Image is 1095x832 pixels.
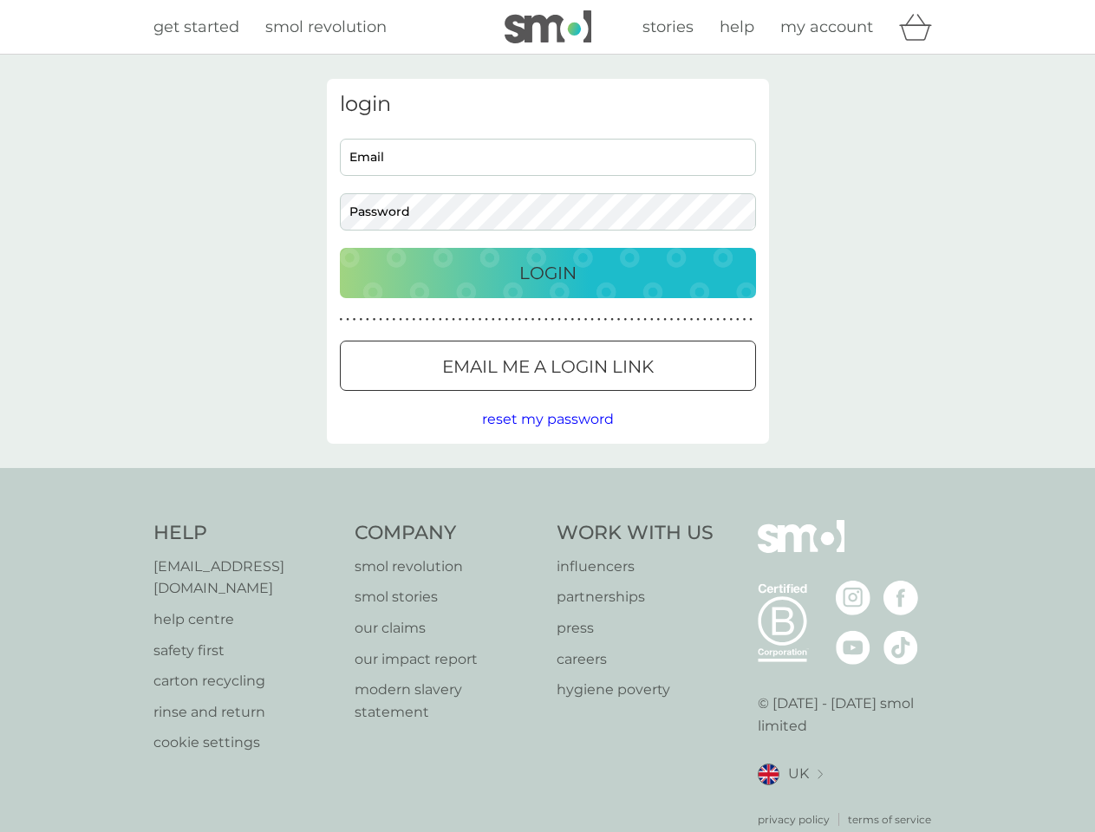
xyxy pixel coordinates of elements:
[346,315,349,324] p: ●
[758,692,942,737] p: © [DATE] - [DATE] smol limited
[703,315,707,324] p: ●
[690,315,694,324] p: ●
[355,679,539,723] a: modern slavery statement
[557,648,714,671] a: careers
[577,315,581,324] p: ●
[153,640,338,662] a: safety first
[836,581,870,615] img: visit the smol Instagram page
[355,617,539,640] a: our claims
[153,17,239,36] span: get started
[519,259,577,287] p: Login
[353,315,356,324] p: ●
[818,770,823,779] img: select a new location
[518,315,521,324] p: ●
[512,315,515,324] p: ●
[630,315,634,324] p: ●
[780,15,873,40] a: my account
[720,17,754,36] span: help
[485,315,488,324] p: ●
[557,617,714,640] a: press
[557,520,714,547] h4: Work With Us
[729,315,733,324] p: ●
[642,17,694,36] span: stories
[590,315,594,324] p: ●
[419,315,422,324] p: ●
[452,315,455,324] p: ●
[683,315,687,324] p: ●
[538,315,541,324] p: ●
[758,811,830,828] a: privacy policy
[557,556,714,578] p: influencers
[426,315,429,324] p: ●
[412,315,415,324] p: ●
[406,315,409,324] p: ●
[359,315,362,324] p: ●
[465,315,468,324] p: ●
[459,315,462,324] p: ●
[373,315,376,324] p: ●
[557,586,714,608] a: partnerships
[720,15,754,40] a: help
[153,15,239,40] a: get started
[663,315,667,324] p: ●
[432,315,435,324] p: ●
[610,315,614,324] p: ●
[472,315,475,324] p: ●
[531,315,535,324] p: ●
[439,315,442,324] p: ●
[723,315,727,324] p: ●
[643,315,647,324] p: ●
[399,315,402,324] p: ●
[557,315,561,324] p: ●
[505,315,508,324] p: ●
[355,520,539,547] h4: Company
[153,520,338,547] h4: Help
[153,670,338,692] a: carton recycling
[780,17,873,36] span: my account
[642,15,694,40] a: stories
[788,763,809,785] span: UK
[617,315,621,324] p: ●
[570,315,574,324] p: ●
[153,701,338,724] a: rinse and return
[899,10,942,44] div: basket
[564,315,568,324] p: ●
[482,411,614,427] span: reset my password
[340,341,756,391] button: Email me a login link
[623,315,627,324] p: ●
[265,17,387,36] span: smol revolution
[557,679,714,701] a: hygiene poverty
[482,408,614,431] button: reset my password
[153,556,338,600] a: [EMAIL_ADDRESS][DOMAIN_NAME]
[597,315,601,324] p: ●
[749,315,753,324] p: ●
[265,15,387,40] a: smol revolution
[355,586,539,608] p: smol stories
[386,315,389,324] p: ●
[848,811,931,828] a: terms of service
[505,10,591,43] img: smol
[446,315,449,324] p: ●
[153,731,338,754] a: cookie settings
[355,556,539,578] p: smol revolution
[676,315,680,324] p: ●
[340,92,756,117] h3: login
[355,648,539,671] a: our impact report
[716,315,720,324] p: ●
[525,315,528,324] p: ●
[736,315,740,324] p: ●
[743,315,746,324] p: ●
[650,315,654,324] p: ●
